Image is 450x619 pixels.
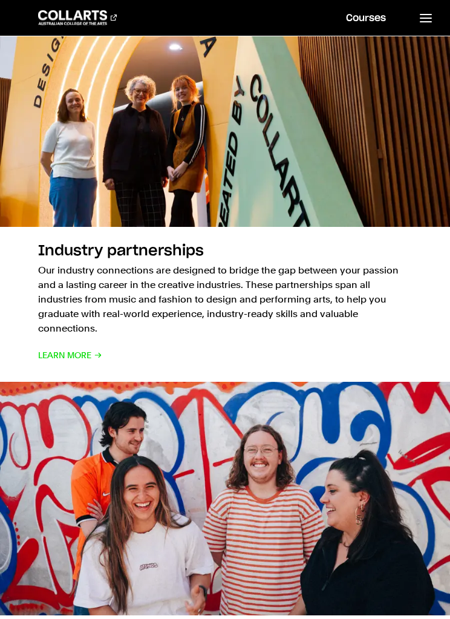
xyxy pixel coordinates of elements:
[38,244,204,258] h2: Industry partnerships
[38,263,412,336] p: Our industry connections are designed to bridge the gap between your passion and a lasting career...
[38,10,117,25] div: Go to homepage
[38,348,102,362] span: Learn More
